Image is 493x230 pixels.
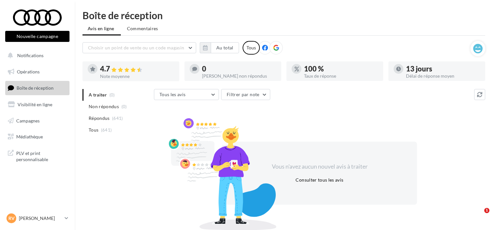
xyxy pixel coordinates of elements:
button: Choisir un point de vente ou un code magasin [82,42,196,53]
iframe: Intercom live chat [471,208,487,224]
button: Au total [200,42,239,53]
a: Boîte de réception [4,81,71,95]
span: (641) [112,116,123,121]
div: Note moyenne [100,74,174,79]
span: Opérations [17,69,40,74]
span: 1 [484,208,489,213]
div: 0 [202,65,276,72]
span: Boîte de réception [17,85,54,91]
div: Boîte de réception [82,10,485,20]
span: Choisir un point de vente ou un code magasin [88,45,184,50]
a: Campagnes [4,114,71,128]
a: Visibilité en ligne [4,98,71,111]
span: Répondus [89,115,110,121]
div: Délai de réponse moyen [406,74,480,78]
div: Tous [243,41,260,55]
div: 100 % [304,65,378,72]
span: (0) [121,104,127,109]
div: Vous n'avez aucun nouvel avis à traiter [264,162,375,171]
div: [PERSON_NAME] non répondus [202,74,276,78]
span: RV [8,215,15,222]
span: Commentaires [127,25,158,32]
span: Non répondus [89,103,119,110]
span: Campagnes [16,118,40,123]
a: Opérations [4,65,71,79]
a: RV [PERSON_NAME] [5,212,70,224]
button: Nouvelle campagne [5,31,70,42]
span: PLV et print personnalisable [16,149,67,163]
span: Tous les avis [159,92,186,97]
p: [PERSON_NAME] [19,215,62,222]
span: (641) [101,127,112,133]
span: Tous [89,127,98,133]
button: Notifications [4,49,68,62]
div: Taux de réponse [304,74,378,78]
div: 4.7 [100,65,174,73]
a: Médiathèque [4,130,71,144]
span: Médiathèque [16,134,43,139]
button: Tous les avis [154,89,219,100]
div: 13 jours [406,65,480,72]
button: Consulter tous les avis [293,176,346,184]
button: Au total [211,42,239,53]
span: Visibilité en ligne [18,102,52,107]
span: Notifications [17,53,44,58]
a: PLV et print personnalisable [4,146,71,165]
button: Filtrer par note [221,89,270,100]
